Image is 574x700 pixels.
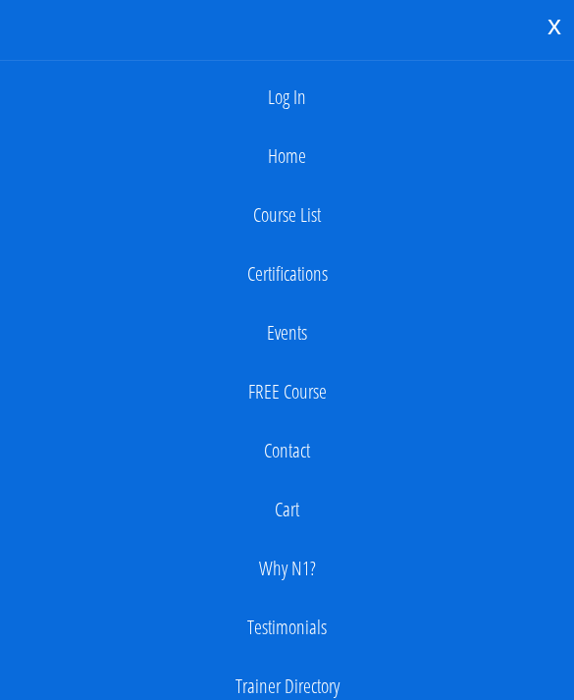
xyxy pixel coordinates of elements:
a: FREE Course [10,372,564,411]
a: Events [10,313,564,352]
a: Why N1? [10,549,564,588]
a: Testimonials [10,608,564,647]
a: Cart [10,490,564,529]
div: x [535,5,574,46]
a: Log In [10,78,564,117]
a: Course List [10,195,564,235]
a: Certifications [10,254,564,294]
a: Contact [10,431,564,470]
a: Home [10,136,564,176]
